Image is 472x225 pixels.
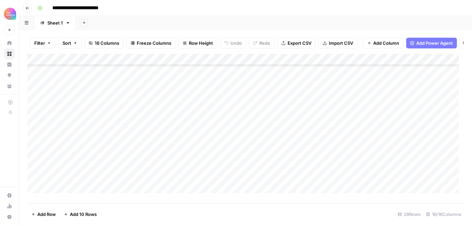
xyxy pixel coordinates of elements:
[4,8,16,20] img: Alliance Logo
[373,40,399,46] span: Add Column
[178,38,217,48] button: Row Height
[423,209,464,220] div: 16/16 Columns
[395,209,423,220] div: 29 Rows
[37,211,56,218] span: Add Row
[34,40,45,46] span: Filter
[34,16,76,30] a: Sheet 1
[58,38,82,48] button: Sort
[288,40,311,46] span: Export CSV
[95,40,119,46] span: 16 Columns
[416,40,453,46] span: Add Power Agent
[4,212,15,222] button: Help + Support
[60,209,101,220] button: Add 10 Rows
[30,38,55,48] button: Filter
[249,38,274,48] button: Redo
[84,38,124,48] button: 16 Columns
[406,38,457,48] button: Add Power Agent
[363,38,403,48] button: Add Column
[318,38,357,48] button: Import CSV
[4,48,15,59] a: Browse
[62,40,71,46] span: Sort
[4,59,15,70] a: Insights
[4,70,15,81] a: Opportunities
[126,38,176,48] button: Freeze Columns
[277,38,316,48] button: Export CSV
[4,38,15,48] a: Home
[4,5,15,22] button: Workspace: Alliance
[259,40,270,46] span: Redo
[70,211,97,218] span: Add 10 Rows
[47,20,63,26] div: Sheet 1
[329,40,353,46] span: Import CSV
[230,40,242,46] span: Undo
[137,40,171,46] span: Freeze Columns
[27,209,60,220] button: Add Row
[4,201,15,212] a: Usage
[4,81,15,91] a: Your Data
[220,38,246,48] button: Undo
[189,40,213,46] span: Row Height
[4,190,15,201] a: Settings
